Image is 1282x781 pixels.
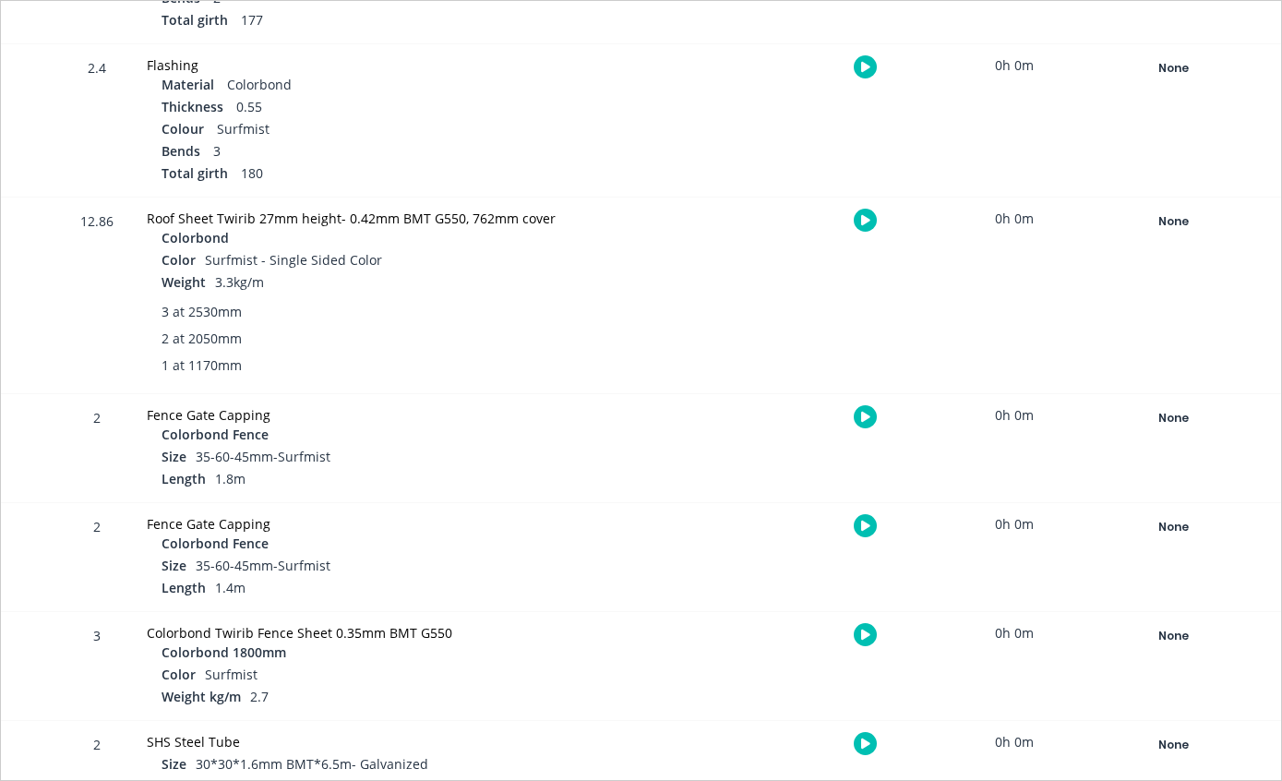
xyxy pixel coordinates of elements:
[147,405,624,425] div: Fence Gate Capping
[162,10,624,32] div: 177
[1107,56,1240,80] div: None
[162,469,206,488] span: Length
[147,209,624,228] div: Roof Sheet Twirib 27mm height- 0.42mm BMT G550, 762mm cover
[162,556,186,575] span: Size
[205,251,382,269] span: Surfmist - Single Sided Color
[162,141,200,161] span: Bends
[69,200,125,393] div: 12.86
[162,119,624,141] div: Surfmist
[196,448,330,465] span: 35-60-45mm-Surfmist
[1107,210,1240,234] div: None
[162,250,196,270] span: Color
[162,534,269,553] span: Colorbond Fence
[162,643,286,662] span: Colorbond 1800mm
[945,198,1084,239] div: 0h 0m
[1107,515,1240,539] div: None
[162,228,229,247] span: Colorbond
[147,732,624,751] div: SHS Steel Tube
[69,47,125,197] div: 2.4
[162,10,228,30] span: Total girth
[945,44,1084,86] div: 0h 0m
[1107,406,1240,430] div: None
[945,394,1084,436] div: 0h 0m
[69,397,125,502] div: 2
[945,612,1084,654] div: 0h 0m
[162,355,242,375] span: 1 at 1170mm
[147,514,624,534] div: Fence Gate Capping
[162,119,204,138] span: Colour
[162,141,624,163] div: 3
[215,579,246,596] span: 1.4m
[162,75,624,97] div: Colorbond
[1106,55,1240,81] button: None
[1106,405,1240,431] button: None
[162,329,242,348] span: 2 at 2050mm
[162,163,228,183] span: Total girth
[162,97,624,119] div: 0.55
[250,688,269,705] span: 2.7
[196,557,330,574] span: 35-60-45mm-Surfmist
[69,506,125,611] div: 2
[162,302,242,321] span: 3 at 2530mm
[215,273,264,291] span: 3.3kg/m
[162,687,241,706] span: Weight kg/m
[1107,624,1240,648] div: None
[162,163,624,186] div: 180
[1106,732,1240,758] button: None
[162,97,223,116] span: Thickness
[147,55,624,75] div: Flashing
[196,755,428,773] span: 30*30*1.6mm BMT*6.5m- Galvanized
[162,578,206,597] span: Length
[1107,733,1240,757] div: None
[945,503,1084,545] div: 0h 0m
[162,272,206,292] span: Weight
[162,447,186,466] span: Size
[69,615,125,720] div: 3
[215,470,246,487] span: 1.8m
[162,665,196,684] span: Color
[162,425,269,444] span: Colorbond Fence
[162,75,214,94] span: Material
[205,666,258,683] span: Surfmist
[1106,209,1240,234] button: None
[945,721,1084,763] div: 0h 0m
[147,623,624,643] div: Colorbond Twirib Fence Sheet 0.35mm BMT G550
[162,754,186,774] span: Size
[1106,514,1240,540] button: None
[1106,623,1240,649] button: None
